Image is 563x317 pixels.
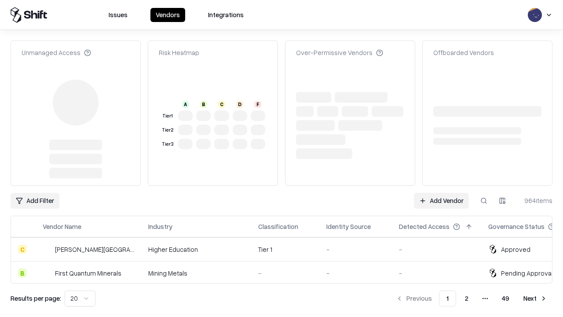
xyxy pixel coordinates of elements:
[254,101,261,108] div: F
[203,8,249,22] button: Integrations
[326,222,371,231] div: Identity Source
[11,294,61,303] p: Results per page:
[161,126,175,134] div: Tier 2
[55,269,121,278] div: First Quantum Minerals
[414,193,469,209] a: Add Vendor
[258,245,312,254] div: Tier 1
[518,291,552,306] button: Next
[200,101,207,108] div: B
[43,269,51,277] img: First Quantum Minerals
[391,291,552,306] nav: pagination
[488,222,545,231] div: Governance Status
[148,222,172,231] div: Industry
[150,8,185,22] button: Vendors
[182,101,189,108] div: A
[326,245,385,254] div: -
[18,245,27,254] div: C
[11,193,59,209] button: Add Filter
[458,291,475,306] button: 2
[399,269,474,278] div: -
[161,112,175,120] div: Tier 1
[433,48,494,57] div: Offboarded Vendors
[18,269,27,277] div: B
[148,269,244,278] div: Mining Metals
[495,291,516,306] button: 49
[326,269,385,278] div: -
[258,222,298,231] div: Classification
[43,245,51,254] img: Reichman University
[236,101,243,108] div: D
[55,245,134,254] div: [PERSON_NAME][GEOGRAPHIC_DATA]
[439,291,456,306] button: 1
[22,48,91,57] div: Unmanaged Access
[218,101,225,108] div: C
[501,269,553,278] div: Pending Approval
[159,48,199,57] div: Risk Heatmap
[43,222,81,231] div: Vendor Name
[103,8,133,22] button: Issues
[296,48,383,57] div: Over-Permissive Vendors
[399,245,474,254] div: -
[501,245,530,254] div: Approved
[148,245,244,254] div: Higher Education
[399,222,450,231] div: Detected Access
[258,269,312,278] div: -
[161,140,175,148] div: Tier 3
[517,196,552,205] div: 964 items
